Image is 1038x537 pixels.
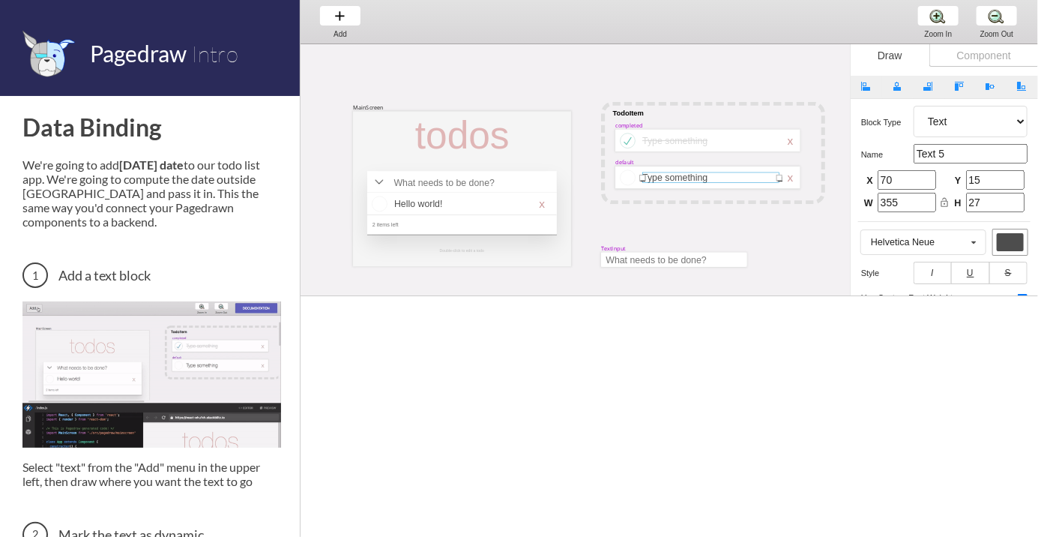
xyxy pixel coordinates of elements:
span: X [864,175,873,188]
div: MainScreen [353,103,384,111]
div: x [788,134,794,147]
h5: style [861,268,914,277]
div: Draw [851,44,929,67]
div: Add [312,30,369,38]
s: S [1005,268,1012,278]
img: favicon.png [22,30,75,77]
span: Pagedraw [90,40,187,67]
input: Text 5 [914,144,1028,163]
div: default [615,159,634,166]
span: Intro [191,40,238,67]
h5: name [861,150,914,159]
img: zoom-minus.png [989,8,1004,24]
div: Zoom In [910,30,967,38]
div: Zoom Out [968,30,1025,38]
i: I [931,268,934,278]
div: x [788,171,794,184]
div: Helvetica Neue [871,238,935,247]
img: zoom-plus.png [930,8,946,24]
h3: Add a text block [22,262,281,288]
h5: Block type [861,118,914,127]
img: clip of: going to add -> text -> draw -> type "Today is Monday" [22,301,281,447]
strong: [DATE] date [119,157,184,172]
div: TextInput [601,244,626,252]
p: We're going to add to our todo list app. We're going to compute the date outside [GEOGRAPHIC_DATA... [22,157,281,229]
img: baseline-add-24px.svg [332,8,348,24]
span: W [864,197,873,211]
i: lock_open [939,197,950,208]
span: Y [953,175,962,188]
div: Component [929,44,1038,67]
span: H [953,197,962,211]
h1: Data Binding [22,112,281,142]
button: S [989,262,1028,284]
p: Select "text" from the "Add" menu in the upper left, then draw where you want the text to go [22,460,281,488]
button: I [914,262,952,284]
div: completed [615,121,643,129]
u: U [967,268,974,278]
button: U [951,262,989,284]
